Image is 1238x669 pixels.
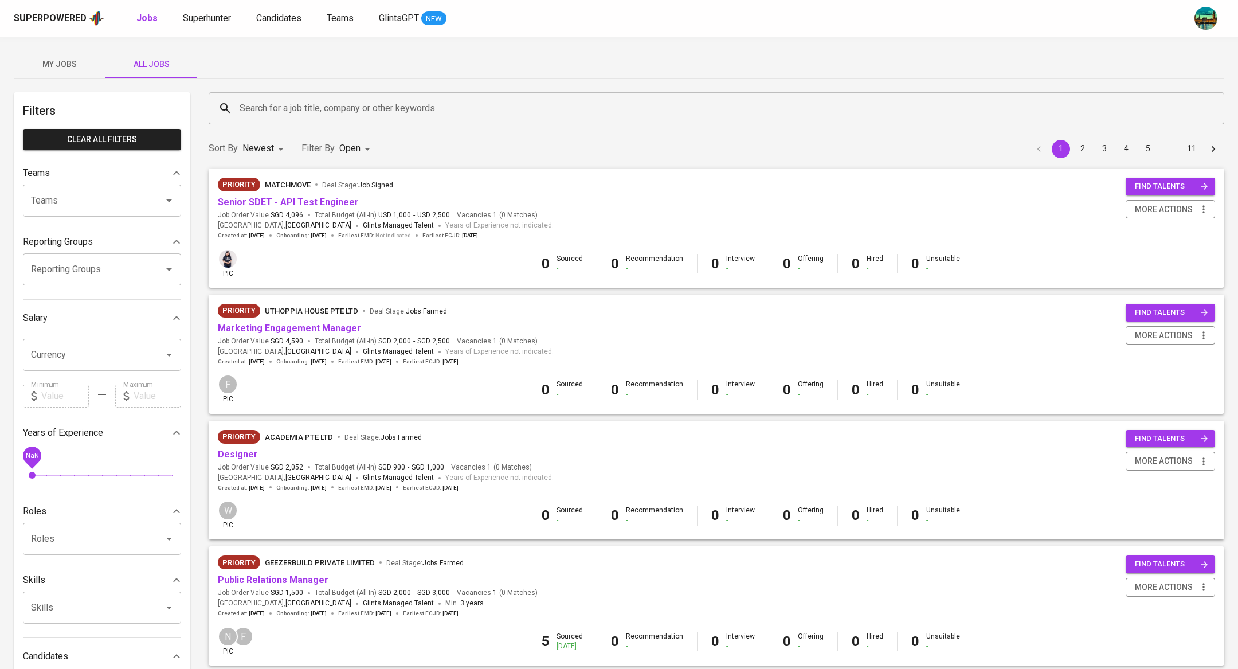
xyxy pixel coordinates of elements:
button: Go to page 4 [1117,140,1135,158]
button: Go to next page [1204,140,1223,158]
span: USD 1,000 [378,210,411,220]
p: Reporting Groups [23,235,93,249]
button: find talents [1126,430,1215,448]
span: Deal Stage : [370,307,447,315]
button: Open [161,193,177,209]
div: Offering [798,380,824,399]
span: 1 [491,337,497,346]
b: 0 [911,507,919,523]
a: Designer [218,449,258,460]
span: Job Order Value [218,588,303,598]
div: - [867,641,883,651]
div: New Job received from Demand Team [218,304,260,318]
span: Job Signed [358,181,393,189]
div: pic [218,374,238,404]
span: Open [339,143,361,154]
span: [DATE] [375,609,391,617]
div: Sourced [557,506,583,525]
button: Open [161,531,177,547]
span: - [413,337,415,346]
b: 0 [783,256,791,272]
span: Not indicated [375,232,411,240]
span: [DATE] [249,484,265,492]
div: - [798,515,824,525]
div: Sourced [557,254,583,273]
span: [GEOGRAPHIC_DATA] , [218,346,351,358]
span: Onboarding : [276,609,327,617]
span: [DATE] [249,232,265,240]
span: Onboarding : [276,484,327,492]
div: Unsuitable [926,632,960,651]
span: Priority [218,179,260,190]
img: a5d44b89-0c59-4c54-99d0-a63b29d42bd3.jpg [1194,7,1217,30]
a: Marketing Engagement Manager [218,323,361,334]
span: 1 [491,210,497,220]
button: Open [161,347,177,363]
span: Earliest EMD : [338,484,391,492]
a: Teams [327,11,356,26]
div: - [798,390,824,400]
span: SGD 2,000 [378,337,411,346]
div: Recommendation [626,254,683,273]
div: Offering [798,254,824,273]
div: - [726,390,755,400]
b: 0 [711,507,719,523]
button: Go to page 2 [1074,140,1092,158]
button: page 1 [1052,140,1070,158]
div: W [218,500,238,521]
button: find talents [1126,178,1215,195]
a: Superhunter [183,11,233,26]
div: Recommendation [626,506,683,525]
div: - [926,641,960,651]
span: [DATE] [442,358,459,366]
div: Unsuitable [926,254,960,273]
span: [GEOGRAPHIC_DATA] , [218,472,351,484]
a: Senior SDET - API Test Engineer [218,197,359,208]
span: more actions [1135,580,1193,594]
span: All Jobs [112,57,190,72]
a: GlintsGPT NEW [379,11,446,26]
div: F [233,627,253,647]
span: [DATE] [375,484,391,492]
span: - [413,588,415,598]
div: - [726,641,755,651]
span: Years of Experience not indicated. [445,346,554,358]
div: - [926,390,960,400]
span: Min. [445,599,484,607]
span: [GEOGRAPHIC_DATA] [285,220,351,232]
span: SGD 1,500 [271,588,303,598]
div: Candidates [23,645,181,668]
nav: pagination navigation [1028,140,1224,158]
b: 0 [542,256,550,272]
div: pic [218,627,238,656]
span: 1 [485,463,491,472]
span: Jobs Farmed [381,433,422,441]
div: - [626,390,683,400]
p: Teams [23,166,50,180]
span: Glints Managed Talent [363,221,434,229]
span: Onboarding : [276,232,327,240]
div: Sourced [557,380,583,399]
span: Onboarding : [276,358,327,366]
div: Offering [798,506,824,525]
span: [DATE] [442,609,459,617]
div: Interview [726,254,755,273]
span: Vacancies ( 0 Matches ) [451,463,532,472]
span: [GEOGRAPHIC_DATA] [285,472,351,484]
span: Clear All filters [32,132,172,147]
div: Recommendation [626,380,683,399]
span: 1 [491,588,497,598]
div: Hired [867,506,883,525]
b: 0 [611,256,619,272]
button: Go to page 11 [1182,140,1201,158]
p: Skills [23,573,45,587]
b: 0 [852,256,860,272]
button: Go to page 3 [1095,140,1114,158]
span: Total Budget (All-In) [315,588,450,598]
span: Deal Stage : [322,181,393,189]
span: GEEZERBUILD PRIVATE LIMITED [265,558,375,567]
p: Sort By [209,142,238,155]
div: Recommendation [626,632,683,651]
span: find talents [1135,306,1208,319]
div: - [726,264,755,273]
